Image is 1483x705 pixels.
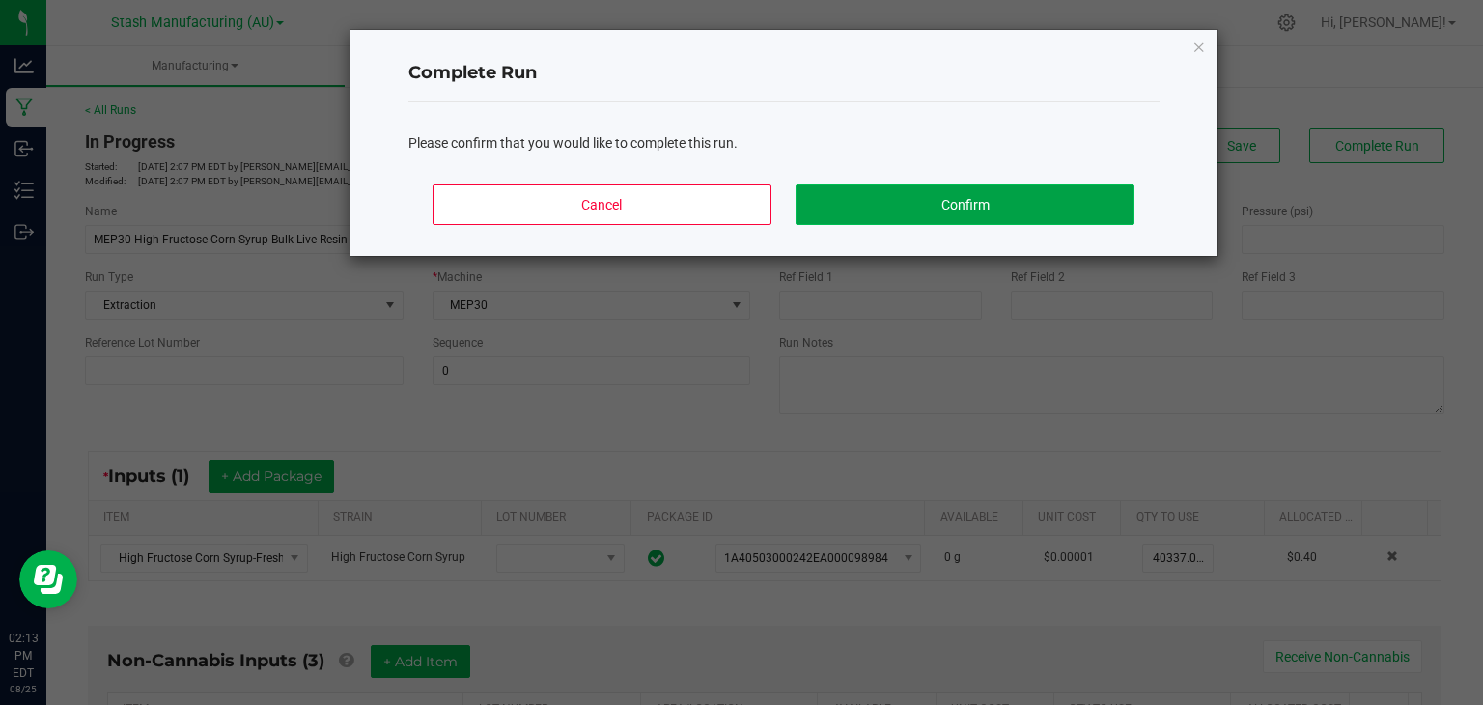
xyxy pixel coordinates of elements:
iframe: Resource center [19,550,77,608]
h4: Complete Run [408,61,1160,86]
button: Close [1192,35,1206,58]
button: Cancel [433,184,770,225]
button: Confirm [796,184,1133,225]
div: Please confirm that you would like to complete this run. [408,133,1160,154]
